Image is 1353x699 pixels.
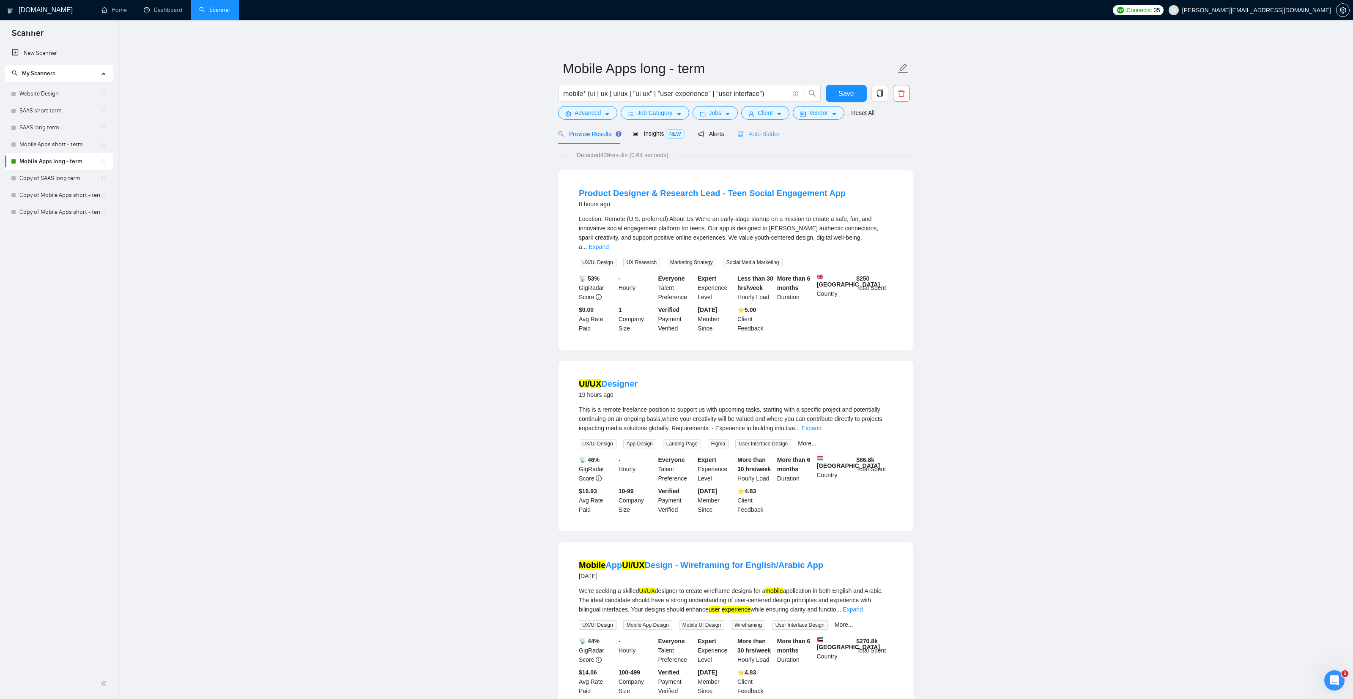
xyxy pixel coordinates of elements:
[736,636,775,664] div: Hourly Load
[100,141,107,148] span: holder
[804,90,820,97] span: search
[577,636,617,664] div: GigRadar Score
[698,638,716,644] b: Expert
[1126,5,1152,15] span: Connects:
[5,85,113,102] li: Website Design
[708,439,729,448] span: Figma
[775,455,815,483] div: Duration
[100,192,107,199] span: holder
[19,136,100,153] a: Mobile Apps short - term
[617,486,657,514] div: Company Size
[1336,7,1350,14] a: setting
[100,209,107,216] span: holder
[558,131,564,137] span: search
[621,106,689,120] button: barsJob Categorycaret-down
[579,669,597,676] b: $14.06
[623,620,672,630] span: Mobile App Design
[5,102,113,119] li: SAAS short term
[698,488,717,494] b: [DATE]
[565,111,571,117] span: setting
[737,669,756,676] b: ⭐️ 4.83
[619,669,640,676] b: 100-499
[619,306,622,313] b: 1
[658,275,685,282] b: Everyone
[731,620,765,630] span: Wireframing
[100,90,107,97] span: holder
[855,636,894,664] div: Total Spent
[696,486,736,514] div: Member Since
[579,405,893,433] div: This is a remote freelance position to support us with upcoming tasks, starting with a specific p...
[22,70,55,77] span: My Scanners
[836,606,841,613] span: ...
[558,131,619,137] span: Preview Results
[577,668,617,696] div: Avg Rate Paid
[793,106,844,120] button: idcardVendorcaret-down
[19,85,100,102] a: Website Design
[579,379,638,388] a: UI/UXDesigner
[736,668,775,696] div: Client Feedback
[698,131,704,137] span: notification
[579,188,846,198] a: Product Designer & Research Lead - Teen Social Engagement App
[619,638,621,644] b: -
[737,638,771,654] b: More than 30 hrs/week
[826,85,867,102] button: Save
[596,657,602,663] span: info-circle
[579,275,600,282] b: 📡 53%
[658,306,680,313] b: Verified
[144,6,182,14] a: dashboardDashboard
[737,131,743,137] span: robot
[579,571,823,581] div: [DATE]
[679,620,724,630] span: Mobile UI Design
[709,108,722,117] span: Jobs
[579,620,616,630] span: UX/UI Design
[5,136,113,153] li: Mobile Apps short - term
[737,488,756,494] b: ⭐️ 4.83
[696,455,736,483] div: Experience Level
[637,108,672,117] span: Job Category
[12,70,18,76] span: search
[817,636,823,642] img: 🇦🇪
[667,258,716,267] span: Marketing Strategy
[657,455,696,483] div: Talent Preference
[658,488,680,494] b: Verified
[19,102,100,119] a: SAAS short term
[622,560,644,570] mark: UI/UX
[589,243,608,250] a: Expand
[798,440,816,447] a: More...
[657,305,696,333] div: Payment Verified
[815,636,855,664] div: Country
[817,455,880,469] b: [GEOGRAPHIC_DATA]
[696,636,736,664] div: Experience Level
[579,390,638,400] div: 19 hours ago
[736,305,775,333] div: Client Feedback
[696,305,736,333] div: Member Since
[736,455,775,483] div: Hourly Load
[12,45,106,62] a: New Scanner
[19,153,100,170] a: Mobile Apps long - term
[100,124,107,131] span: holder
[100,175,107,182] span: holder
[817,274,823,280] img: 🇬🇧
[676,111,682,117] span: caret-down
[725,111,731,117] span: caret-down
[835,621,853,628] a: More...
[802,425,822,431] a: Expand
[579,488,597,494] b: $16.93
[698,131,724,137] span: Alerts
[809,108,828,117] span: Vendor
[579,586,893,614] div: We're seeking a skilled designer to create wireframe designs for a application in both English an...
[100,107,107,114] span: holder
[658,669,680,676] b: Verified
[577,455,617,483] div: GigRadar Score
[579,258,616,267] span: UX/UI Design
[723,258,783,267] span: Social Media Marketing
[623,439,656,448] span: App Design
[658,456,685,463] b: Everyone
[838,88,854,99] span: Save
[5,204,113,221] li: Copy of Mobile Apps short - term
[777,638,811,654] b: More than 6 months
[579,560,605,570] mark: Mobile
[793,91,798,96] span: info-circle
[856,275,869,282] b: $ 250
[696,668,736,696] div: Member Since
